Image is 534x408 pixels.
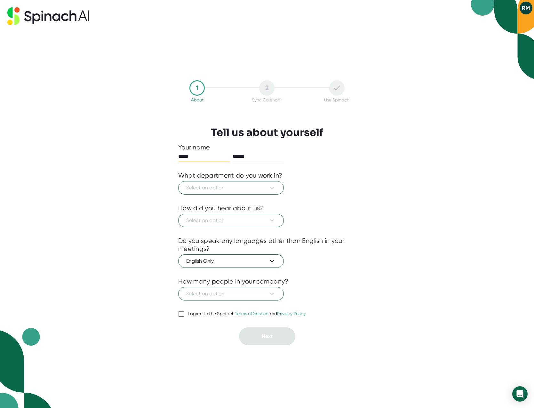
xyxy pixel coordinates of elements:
[211,126,323,139] h3: Tell us about yourself
[178,181,284,195] button: Select an option
[178,204,263,212] div: How did you hear about us?
[178,287,284,300] button: Select an option
[188,311,306,317] div: I agree to the Spinach and
[512,386,528,402] div: Open Intercom Messenger
[235,311,269,316] a: Terms of Service
[520,2,532,14] button: RM
[178,172,282,180] div: What department do you work in?
[178,143,356,151] div: Your name
[178,214,284,227] button: Select an option
[178,237,356,253] div: Do you speak any languages other than English in your meetings?
[277,311,306,316] a: Privacy Policy
[186,290,276,298] span: Select an option
[186,257,276,265] span: English Only
[191,97,203,102] div: About
[178,254,284,268] button: English Only
[239,327,295,345] button: Next
[262,333,273,339] span: Next
[189,80,205,96] div: 1
[186,184,276,192] span: Select an option
[178,277,289,285] div: How many people in your company?
[186,217,276,224] span: Select an option
[324,97,349,102] div: Use Spinach
[259,80,275,96] div: 2
[252,97,282,102] div: Sync Calendar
